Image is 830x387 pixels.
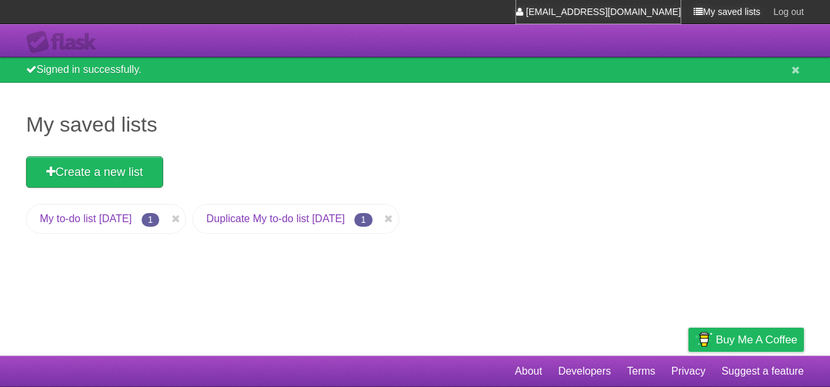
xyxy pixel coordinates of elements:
img: Buy me a coffee [695,328,713,351]
a: About [515,359,542,384]
span: 1 [142,213,160,227]
h1: My saved lists [26,109,804,140]
a: Suggest a feature [722,359,804,384]
div: Flask [26,31,104,54]
a: Duplicate My to-do list [DATE] [206,213,345,224]
a: Buy me a coffee [688,328,804,352]
a: Create a new list [26,156,163,188]
a: Privacy [671,359,705,384]
a: Terms [627,359,656,384]
span: 1 [354,213,373,227]
span: Buy me a coffee [716,328,797,351]
a: Developers [558,359,611,384]
a: My to-do list [DATE] [40,213,132,224]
